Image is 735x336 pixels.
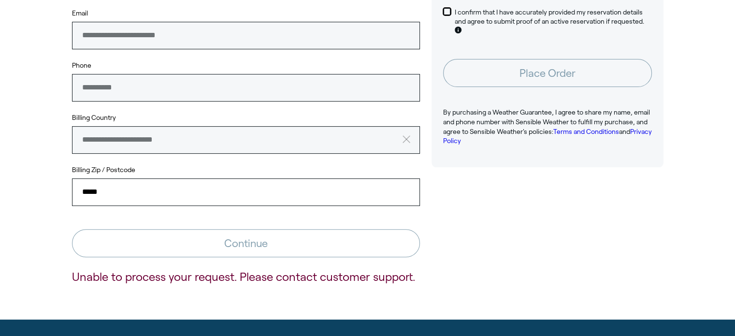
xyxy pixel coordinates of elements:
label: Phone [72,61,420,71]
button: Place Order [443,59,652,87]
button: clear value [400,126,420,153]
label: Billing Country [72,113,116,123]
p: By purchasing a Weather Guarantee, I agree to share my name, email and phone number with Sensible... [443,108,652,146]
label: Billing Zip / Postcode [72,165,420,175]
iframe: Customer reviews powered by Trustpilot [432,183,663,250]
label: Email [72,9,420,18]
button: Continue [72,229,420,257]
p: I confirm that I have accurately provided my reservation details and agree to submit proof of an ... [455,8,652,36]
p: Unable to process your request. Please contact customer support. [72,269,420,285]
a: Terms and Conditions [553,128,619,135]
